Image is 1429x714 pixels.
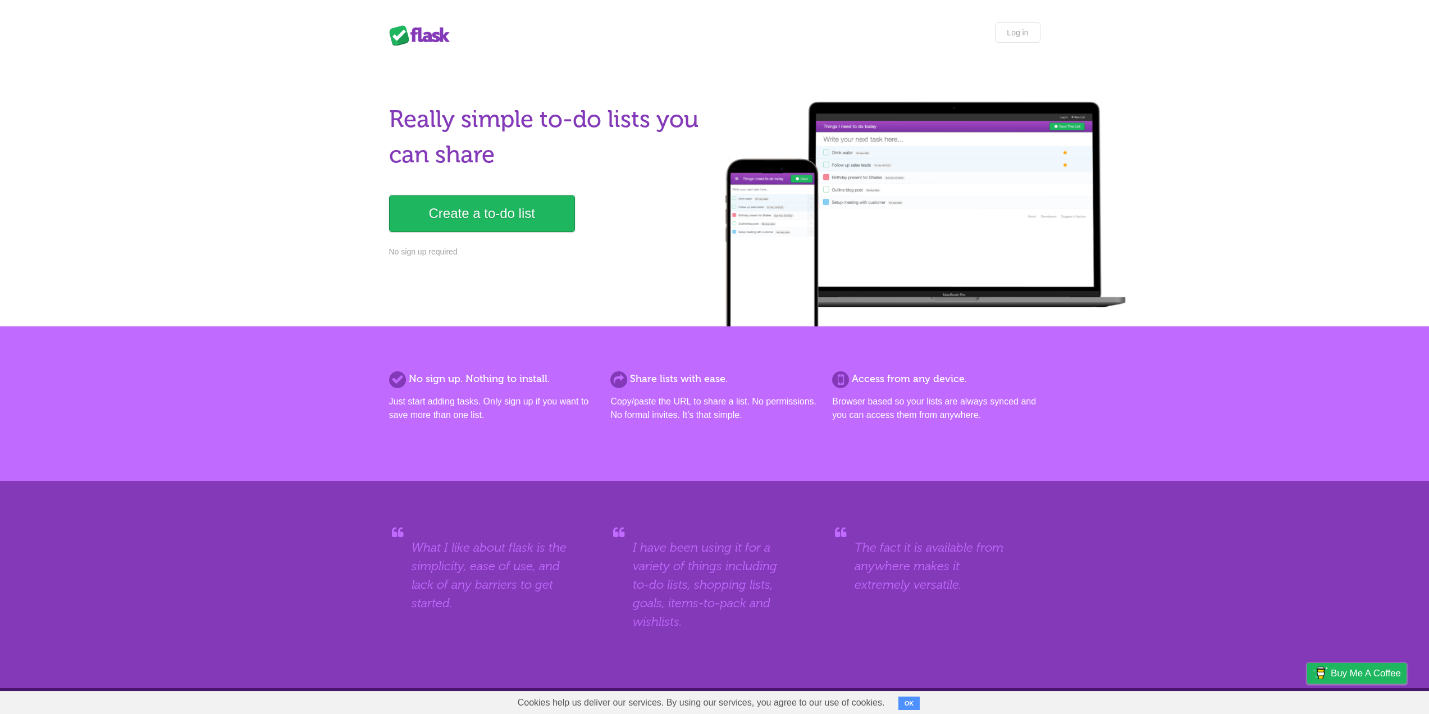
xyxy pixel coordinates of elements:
[633,538,796,631] blockquote: I have been using it for a variety of things including to-do lists, shopping lists, goals, items-...
[610,371,818,386] h2: Share lists with ease.
[832,371,1040,386] h2: Access from any device.
[1307,663,1407,684] a: Buy me a coffee
[1331,663,1401,683] span: Buy me a coffee
[610,395,818,422] p: Copy/paste the URL to share a list. No permissions. No formal invites. It's that simple.
[506,692,896,714] span: Cookies help us deliver our services. By using our services, you agree to our use of cookies.
[389,25,456,46] div: Flask Lists
[389,195,575,232] a: Create a to-do list
[832,395,1040,422] p: Browser based so your lists are always synced and you can access them from anywhere.
[412,538,574,612] blockquote: What I like about flask is the simplicity, ease of use, and lack of any barriers to get started.
[995,22,1040,43] a: Log in
[389,395,597,422] p: Just start adding tasks. Only sign up if you want to save more than one list.
[389,371,597,386] h2: No sign up. Nothing to install.
[389,246,708,258] p: No sign up required
[389,102,708,172] h1: Really simple to-do lists you can share
[898,697,920,710] button: OK
[1313,663,1328,683] img: Buy me a coffee
[855,538,1017,594] blockquote: The fact it is available from anywhere makes it extremely versatile.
